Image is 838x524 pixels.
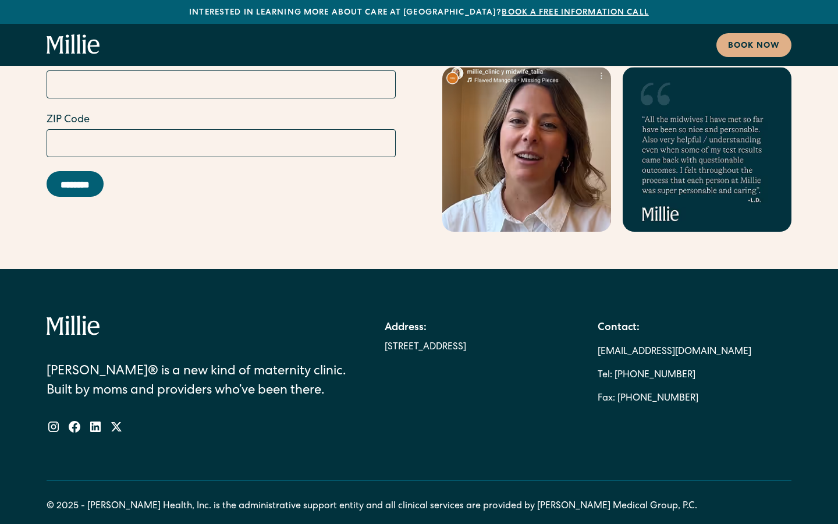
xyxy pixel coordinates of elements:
div: © 2025 - [PERSON_NAME] Health, Inc. is the administrative support entity and all clinical service... [47,500,697,514]
a: Book now [716,33,791,57]
a: [STREET_ADDRESS] [385,341,466,355]
div: Tel: [598,364,612,387]
a: [EMAIL_ADDRESS][DOMAIN_NAME] [598,341,751,364]
strong: Contact: [598,323,640,333]
div: Book now [728,40,780,52]
a: Book a free information call [502,9,648,17]
strong: Address: [385,323,427,333]
label: ZIP Code [47,112,396,128]
a: [PHONE_NUMBER] [617,387,698,410]
div: [PERSON_NAME]® is a new kind of maternity clinic. Built by moms and providers who’ve been there. [47,363,351,401]
a: [PHONE_NUMBER] [615,364,695,387]
a: home [47,34,100,55]
div: Fax: [598,387,615,410]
